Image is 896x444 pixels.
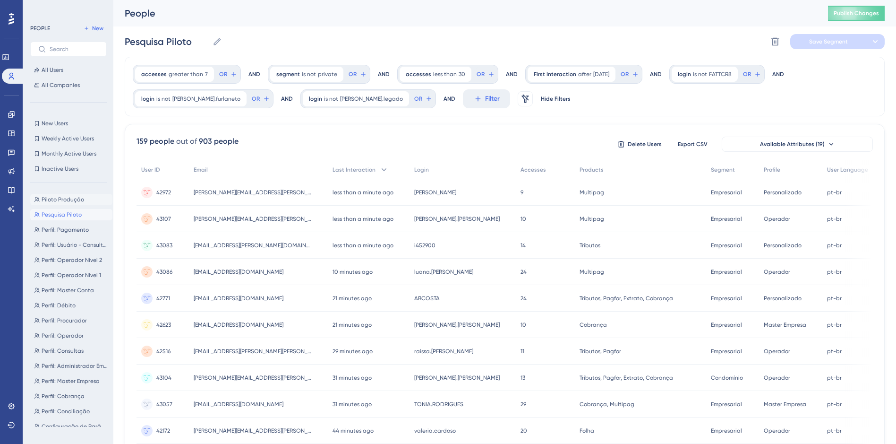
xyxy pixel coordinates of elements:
[764,295,802,302] span: Personalizado
[30,163,107,174] button: Inactive Users
[414,242,435,249] span: i452900
[711,295,742,302] span: Empresarial
[764,321,806,329] span: Master Empresa
[809,38,848,45] span: Save Segment
[42,66,63,74] span: All Users
[764,242,802,249] span: Personalizado
[80,23,107,34] button: New
[194,400,283,408] span: [EMAIL_ADDRESS][DOMAIN_NAME]
[333,166,375,174] span: Last Interaction
[764,189,802,196] span: Personalizado
[711,189,742,196] span: Empresarial
[764,427,790,435] span: Operador
[194,321,283,329] span: [EMAIL_ADDRESS][DOMAIN_NAME]
[678,70,691,78] span: login
[30,285,112,296] button: Perfil: Master Conta
[30,25,50,32] div: PEOPLE
[414,321,500,329] span: [PERSON_NAME].[PERSON_NAME]
[42,81,80,89] span: All Companies
[194,348,312,355] span: [EMAIL_ADDRESS][PERSON_NAME][PERSON_NAME][DOMAIN_NAME]
[378,65,390,84] div: AND
[42,150,96,157] span: Monthly Active Users
[333,295,372,302] time: 21 minutes ago
[616,137,663,152] button: Delete Users
[42,165,78,173] span: Inactive Users
[413,91,434,106] button: OR
[580,189,604,196] span: Multipag
[42,392,85,400] span: Perfil: Cobrança
[521,166,546,174] span: Accesses
[333,322,372,328] time: 21 minutes ago
[463,89,510,108] button: Filter
[194,166,208,174] span: Email
[521,400,526,408] span: 29
[42,332,84,340] span: Perfil: Operador
[42,226,89,234] span: Perfil: Pagamento
[30,270,112,281] button: Perfil: Operador Nivel 1
[711,427,742,435] span: Empresarial
[333,401,372,408] time: 31 minutes ago
[30,345,112,357] button: Perfil: Consultas
[827,242,842,249] span: pt-br
[156,427,170,435] span: 42172
[580,400,634,408] span: Cobrança, Multipag
[42,196,84,203] span: Piloto Produção
[42,362,109,370] span: Perfil: Administrador Empresa
[521,374,525,382] span: 13
[764,215,790,223] span: Operador
[30,194,112,205] button: Piloto Produção
[521,215,526,223] span: 10
[827,166,868,174] span: User Language
[333,374,372,381] time: 31 minutes ago
[42,347,84,355] span: Perfil: Consultas
[521,295,527,302] span: 24
[248,65,260,84] div: AND
[414,166,429,174] span: Login
[828,6,885,21] button: Publish Changes
[772,65,784,84] div: AND
[521,427,527,435] span: 20
[521,321,526,329] span: 10
[141,166,160,174] span: User ID
[42,256,102,264] span: Perfil: Operador Nivel 2
[669,137,716,152] button: Export CSV
[30,406,112,417] button: Perfil: Conciliação
[827,400,842,408] span: pt-br
[433,70,457,78] span: less than
[156,95,171,103] span: is not
[30,239,112,251] button: Perfil: Usuário - Consultas
[414,348,473,355] span: raissa.[PERSON_NAME]
[628,140,662,148] span: Delete Users
[156,400,172,408] span: 43057
[693,70,707,78] span: is not
[172,95,240,103] span: [PERSON_NAME].furlaneto
[827,374,842,382] span: pt-br
[30,391,112,402] button: Perfil: Cobrança
[219,70,227,78] span: OR
[580,295,673,302] span: Tributos, Pagfor, Extrato, Cobrança
[580,321,607,329] span: Cobrança
[194,374,312,382] span: [PERSON_NAME][EMAIL_ADDRESS][PERSON_NAME][DOMAIN_NAME]
[42,287,94,294] span: Perfil: Master Conta
[156,242,172,249] span: 43083
[141,70,167,78] span: accesses
[276,70,300,78] span: segment
[156,295,170,302] span: 42771
[281,89,293,108] div: AND
[42,135,94,142] span: Weekly Active Users
[764,268,790,276] span: Operador
[309,95,322,103] span: login
[194,268,283,276] span: [EMAIL_ADDRESS][DOMAIN_NAME]
[742,67,762,82] button: OR
[349,70,357,78] span: OR
[414,189,456,196] span: [PERSON_NAME]
[827,268,842,276] span: pt-br
[340,95,403,103] span: [PERSON_NAME].legado
[156,374,171,382] span: 43104
[593,70,609,78] span: [DATE]
[125,7,804,20] div: People
[50,46,99,52] input: Search
[42,271,101,279] span: Perfil: Operador Nivel 1
[250,91,271,106] button: OR
[444,89,455,108] div: AND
